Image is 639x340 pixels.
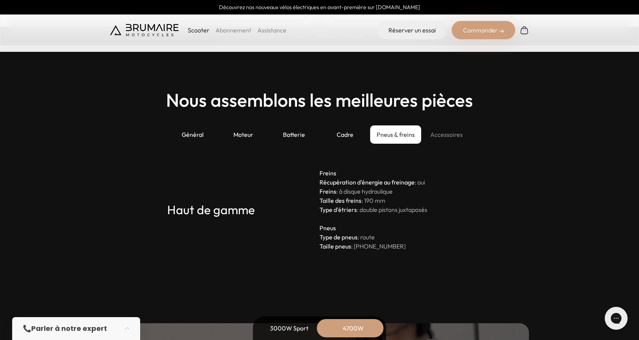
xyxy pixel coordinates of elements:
[188,26,209,35] p: Scooter
[216,26,251,34] a: Abonnement
[319,197,361,204] strong: Taille des freins
[319,242,351,250] strong: Taille pneus
[319,169,415,186] strong: Freins Récupération d'énergie au freinage
[319,224,358,241] strong: Pneus Type de pneus
[421,125,472,144] div: Accessoires
[110,24,179,36] img: Brumaire Motocycles
[259,319,319,337] div: 3000W Sport
[452,21,515,39] div: Commander
[319,168,472,251] p: : oui : à disque hydraulique : 190 mm : double pistons juxtaposés : route : [PHONE_NUMBER]
[601,304,631,332] iframe: Gorgias live chat messenger
[257,26,286,34] a: Assistance
[167,168,319,251] h3: Haut de gamme
[499,29,504,34] img: right-arrow-2.png
[319,206,357,213] strong: Type d'étriers
[218,125,268,144] div: Moteur
[319,125,370,144] div: Cadre
[377,21,447,39] a: Réserver un essai
[520,26,529,35] img: Panier
[166,90,473,110] h2: Nous assemblons les meilleures pièces
[319,188,336,195] strong: Freins
[167,125,218,144] div: Général
[370,125,421,144] div: Pneus & freins
[269,125,319,144] div: Batterie
[323,319,383,337] div: 4700W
